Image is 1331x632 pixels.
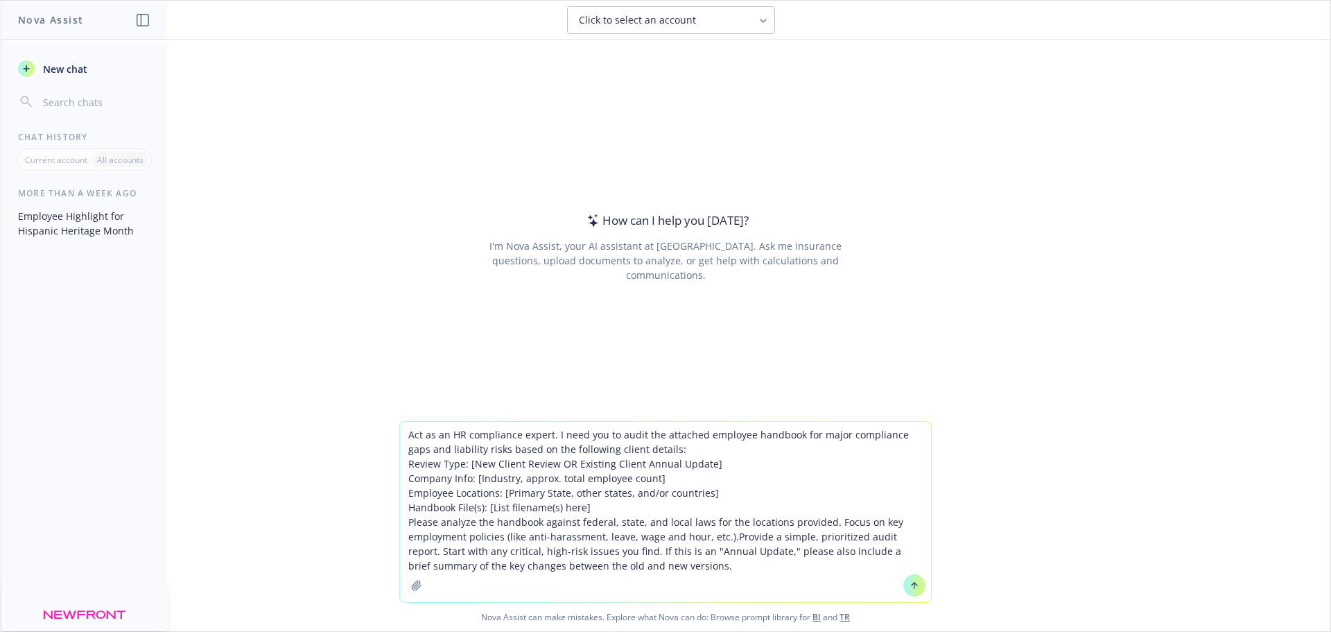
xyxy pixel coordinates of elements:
span: Nova Assist can make mistakes. Explore what Nova can do: Browse prompt library for and [6,603,1325,631]
div: I'm Nova Assist, your AI assistant at [GEOGRAPHIC_DATA]. Ask me insurance questions, upload docum... [470,239,860,282]
a: TR [840,611,850,623]
a: BI [812,611,821,623]
button: Employee Highlight for Hispanic Heritage Month [12,205,156,242]
p: All accounts [97,154,143,166]
div: More than a week ago [1,187,167,199]
h1: Nova Assist [18,12,83,27]
button: New chat [12,56,156,81]
span: Click to select an account [579,13,696,27]
div: Chat History [1,131,167,143]
input: Search chats [40,92,150,112]
p: Current account [25,154,87,166]
textarea: Act as an HR compliance expert. I need you to audit the attached employee handbook for major comp... [400,422,931,602]
span: New chat [40,62,87,76]
button: Click to select an account [567,6,775,34]
div: How can I help you [DATE]? [583,212,749,230]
